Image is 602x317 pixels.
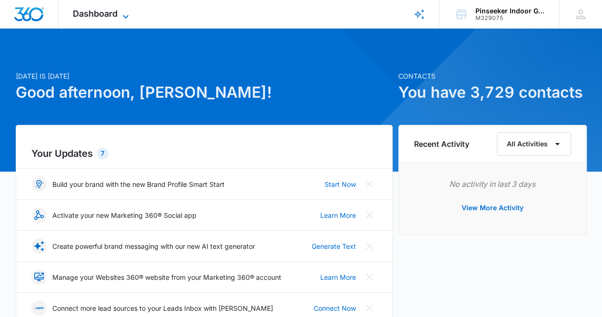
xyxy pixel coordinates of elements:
h1: You have 3,729 contacts [398,81,587,104]
p: Connect more lead sources to your Leads Inbox with [PERSON_NAME] [52,303,273,313]
button: Close [362,207,377,223]
button: View More Activity [452,196,533,219]
a: Generate Text [312,241,356,251]
a: Connect Now [314,303,356,313]
button: Close [362,238,377,254]
div: 7 [97,148,109,159]
button: Close [362,300,377,316]
p: Activate your new Marketing 360® Social app [52,210,197,220]
div: account name [475,7,545,15]
p: Contacts [398,71,587,81]
button: All Activities [497,132,571,156]
p: No activity in last 3 days [414,178,571,190]
button: Close [362,176,377,192]
p: Create powerful brand messaging with our new AI text generator [52,241,255,251]
button: Close [362,269,377,285]
a: Start Now [325,179,356,189]
p: Manage your Websites 360® website from your Marketing 360® account [52,272,281,282]
span: Dashboard [73,9,118,19]
h6: Recent Activity [414,138,469,150]
h2: Your Updates [31,146,377,161]
p: [DATE] is [DATE] [16,71,393,81]
h1: Good afternoon, [PERSON_NAME]! [16,81,393,104]
p: Build your brand with the new Brand Profile Smart Start [52,179,225,189]
a: Learn More [320,210,356,220]
a: Learn More [320,272,356,282]
div: account id [475,15,545,21]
